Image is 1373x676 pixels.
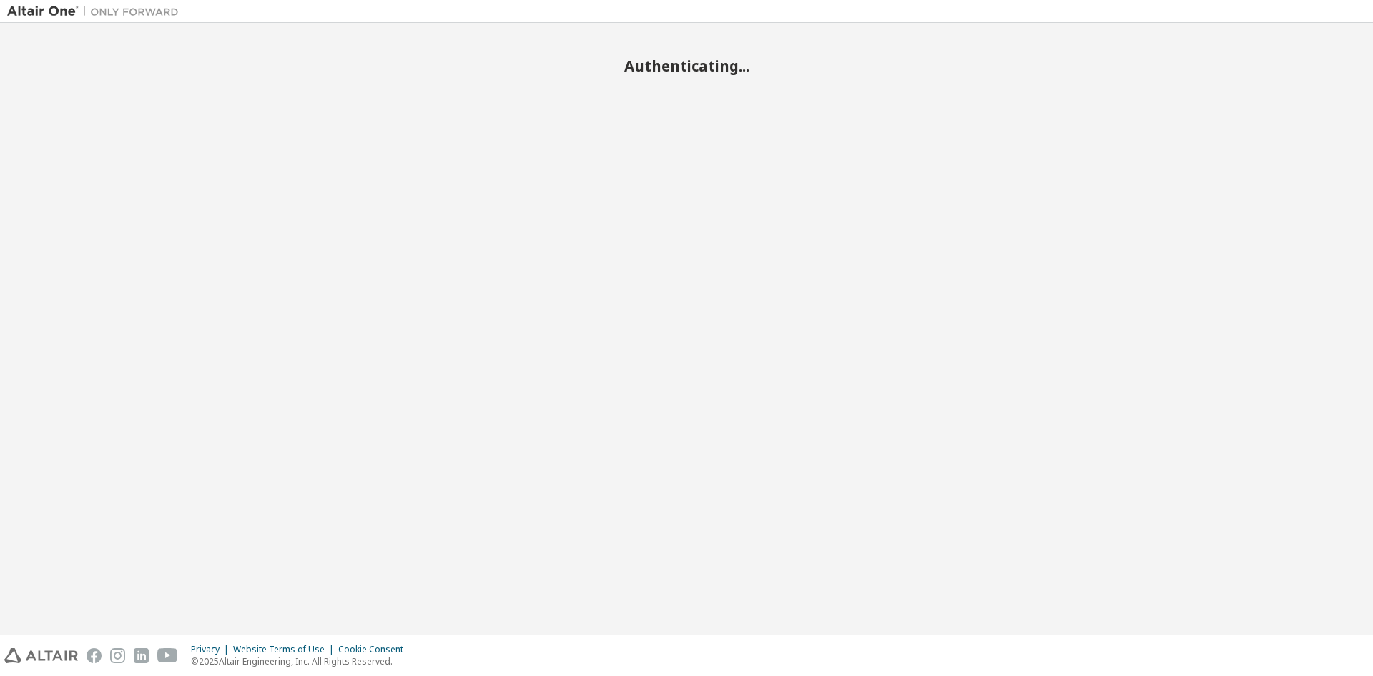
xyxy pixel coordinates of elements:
[191,655,412,667] p: © 2025 Altair Engineering, Inc. All Rights Reserved.
[7,57,1366,75] h2: Authenticating...
[4,648,78,663] img: altair_logo.svg
[157,648,178,663] img: youtube.svg
[110,648,125,663] img: instagram.svg
[134,648,149,663] img: linkedin.svg
[191,644,233,655] div: Privacy
[87,648,102,663] img: facebook.svg
[233,644,338,655] div: Website Terms of Use
[7,4,186,19] img: Altair One
[338,644,412,655] div: Cookie Consent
